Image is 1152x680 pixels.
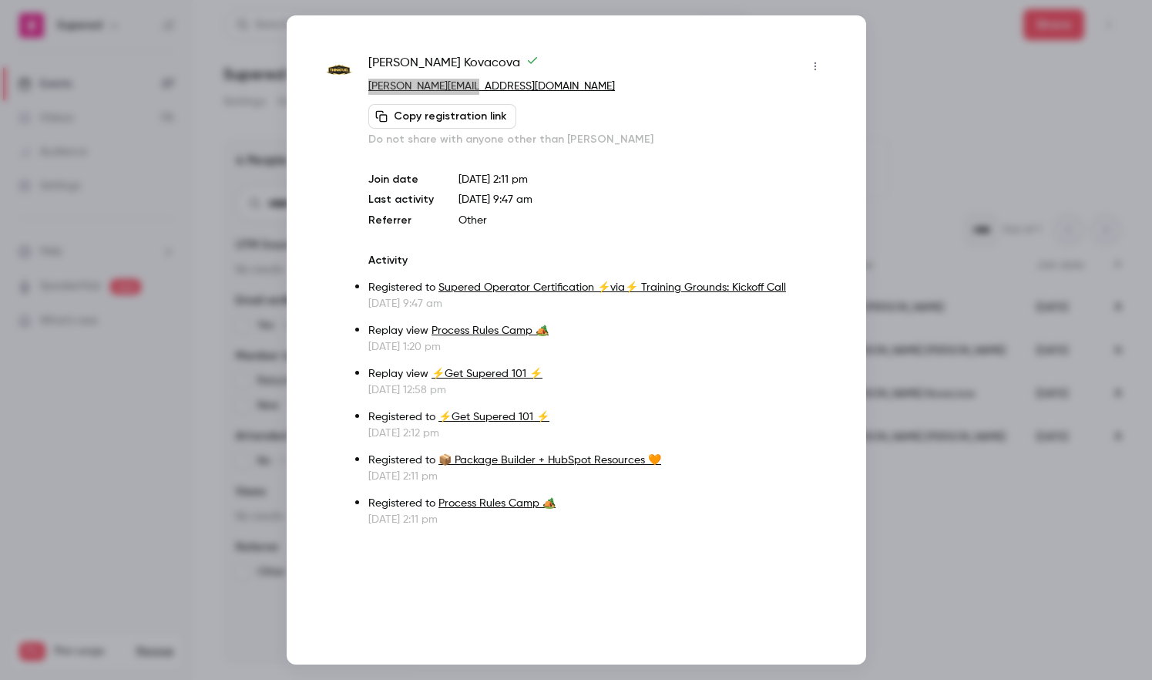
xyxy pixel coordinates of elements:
img: thinkfuel.ca [325,56,354,84]
p: Last activity [368,192,434,208]
a: Process Rules Camp 🏕️ [432,325,549,336]
p: [DATE] 9:47 am [368,296,827,311]
p: [DATE] 2:12 pm [368,426,827,441]
a: 📦 Package Builder + HubSpot Resources 🧡 [438,455,661,466]
span: [PERSON_NAME] Kovacova [368,54,539,79]
span: [DATE] 9:47 am [458,194,532,205]
p: Other [458,213,827,228]
a: ⚡️Get Supered 101 ⚡️ [438,412,549,422]
p: Registered to [368,496,827,512]
p: Registered to [368,280,827,296]
a: Process Rules Camp 🏕️ [438,498,556,509]
p: [DATE] 1:20 pm [368,339,827,355]
a: [PERSON_NAME][EMAIL_ADDRESS][DOMAIN_NAME] [368,81,615,92]
p: Join date [368,172,434,187]
p: [DATE] 2:11 pm [368,469,827,484]
p: Referrer [368,213,434,228]
p: Replay view [368,323,827,339]
a: ⚡️Get Supered 101 ⚡️ [432,369,542,379]
p: [DATE] 2:11 pm [368,512,827,527]
p: Registered to [368,409,827,426]
p: Replay view [368,366,827,382]
a: Supered Operator Certification ⚡️via⚡️ Training Grounds: Kickoff Call [438,282,786,293]
p: Activity [368,253,827,268]
p: Registered to [368,453,827,469]
p: [DATE] 12:58 pm [368,382,827,398]
button: Copy registration link [368,104,516,129]
p: Do not share with anyone other than [PERSON_NAME] [368,132,827,147]
p: [DATE] 2:11 pm [458,172,827,187]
